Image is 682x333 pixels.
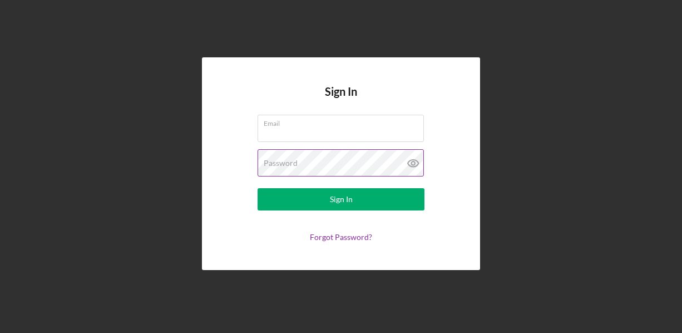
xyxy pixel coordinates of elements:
[330,188,353,210] div: Sign In
[325,85,357,115] h4: Sign In
[258,188,424,210] button: Sign In
[264,115,424,128] label: Email
[310,232,372,242] a: Forgot Password?
[264,159,298,168] label: Password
